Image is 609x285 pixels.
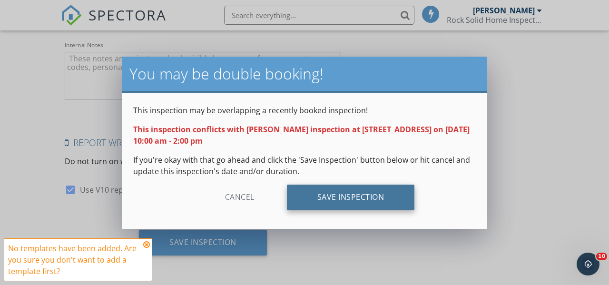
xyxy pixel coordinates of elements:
p: This inspection may be overlapping a recently booked inspection! [133,105,476,116]
div: No templates have been added. Are you sure you don't want to add a template first? [8,243,140,277]
span: 10 [596,253,607,260]
div: Cancel [195,185,285,210]
h2: You may be double booking! [129,64,480,83]
iframe: Intercom live chat [577,253,599,275]
strong: This inspection conflicts with [PERSON_NAME] inspection at [STREET_ADDRESS] on [DATE] 10:00 am - ... [133,124,470,146]
p: If you're okay with that go ahead and click the 'Save Inspection' button below or hit cancel and ... [133,154,476,177]
div: Save Inspection [287,185,415,210]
